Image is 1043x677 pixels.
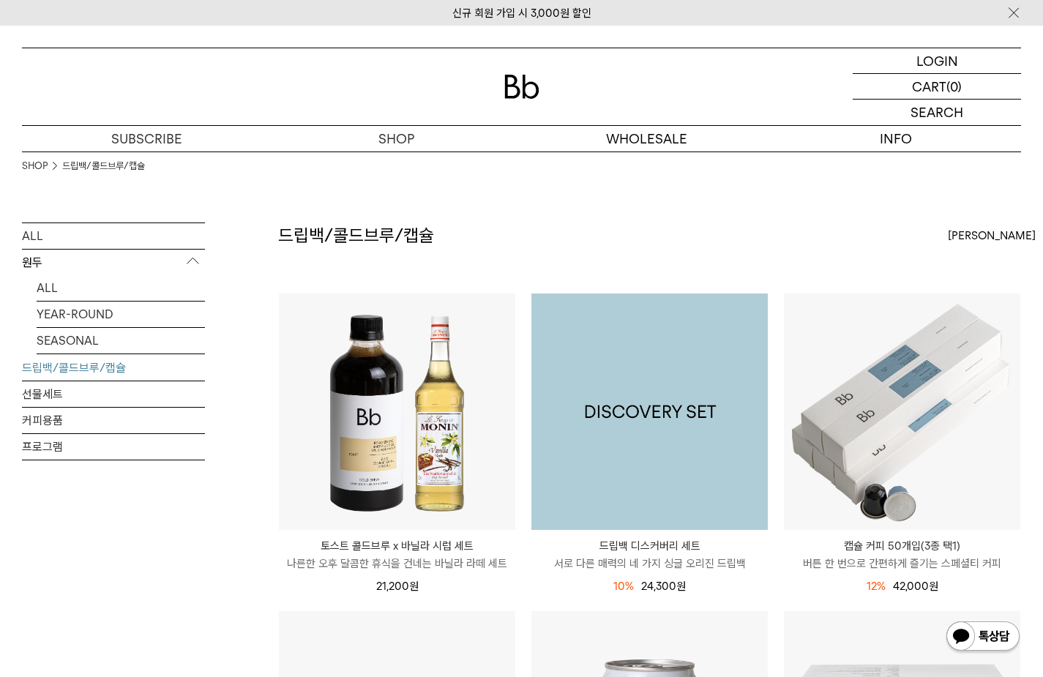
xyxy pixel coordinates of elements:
[784,555,1020,572] p: 버튼 한 번으로 간편하게 즐기는 스페셜티 커피
[37,302,205,327] a: YEAR-ROUND
[945,620,1021,655] img: 카카오톡 채널 1:1 채팅 버튼
[867,577,886,595] div: 12%
[279,537,515,572] a: 토스트 콜드브루 x 바닐라 시럽 세트 나른한 오후 달콤한 휴식을 건네는 바닐라 라떼 세트
[272,126,521,152] a: SHOP
[771,126,1021,152] p: INFO
[853,74,1021,100] a: CART (0)
[784,537,1020,555] p: 캡슐 커피 50개입(3종 택1)
[62,159,145,173] a: 드립백/콜드브루/캡슐
[946,74,962,99] p: (0)
[613,577,634,595] div: 10%
[531,293,768,530] a: 드립백 디스커버리 세트
[279,293,515,530] img: 토스트 콜드브루 x 바닐라 시럽 세트
[409,580,419,593] span: 원
[929,580,938,593] span: 원
[911,100,963,125] p: SEARCH
[948,227,1036,244] span: [PERSON_NAME]
[912,74,946,99] p: CART
[531,293,768,530] img: 1000001174_add2_035.jpg
[531,537,768,572] a: 드립백 디스커버리 세트 서로 다른 매력의 네 가지 싱글 오리진 드립백
[279,555,515,572] p: 나른한 오후 달콤한 휴식을 건네는 바닐라 라떼 세트
[376,580,419,593] span: 21,200
[676,580,686,593] span: 원
[37,275,205,301] a: ALL
[37,328,205,354] a: SEASONAL
[279,537,515,555] p: 토스트 콜드브루 x 바닐라 시럽 세트
[784,537,1020,572] a: 캡슐 커피 50개입(3종 택1) 버튼 한 번으로 간편하게 즐기는 스페셜티 커피
[641,580,686,593] span: 24,300
[22,223,205,249] a: ALL
[784,293,1020,530] img: 캡슐 커피 50개입(3종 택1)
[278,223,434,248] h2: 드립백/콜드브루/캡슐
[22,408,205,433] a: 커피용품
[452,7,591,20] a: 신규 회원 가입 시 3,000원 할인
[22,381,205,407] a: 선물세트
[531,555,768,572] p: 서로 다른 매력의 네 가지 싱글 오리진 드립백
[22,434,205,460] a: 프로그램
[893,580,938,593] span: 42,000
[853,48,1021,74] a: LOGIN
[916,48,958,73] p: LOGIN
[504,75,539,99] img: 로고
[22,159,48,173] a: SHOP
[22,355,205,381] a: 드립백/콜드브루/캡슐
[531,537,768,555] p: 드립백 디스커버리 세트
[22,250,205,276] p: 원두
[522,126,771,152] p: WHOLESALE
[22,126,272,152] a: SUBSCRIBE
